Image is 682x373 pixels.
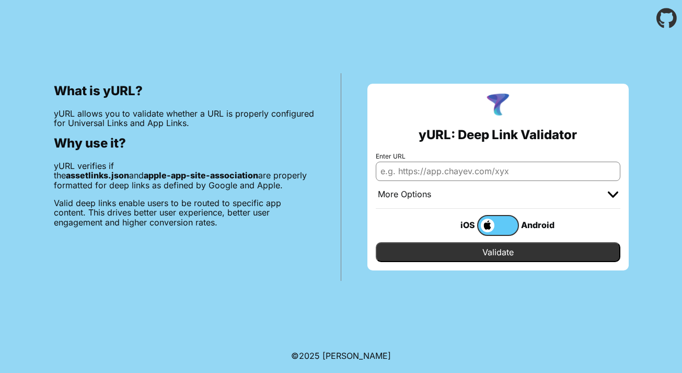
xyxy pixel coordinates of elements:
[299,351,320,361] span: 2025
[608,191,618,198] img: chevron
[376,153,620,160] label: Enter URL
[66,170,129,180] b: assetlinks.json
[54,109,315,128] p: yURL allows you to validate whether a URL is properly configured for Universal Links and App Links.
[54,84,315,98] h2: What is yURL?
[54,161,315,190] p: yURL verifies if the and are properly formatted for deep links as defined by Google and Apple.
[519,218,561,232] div: Android
[291,338,391,373] footer: ©
[376,242,620,262] input: Validate
[378,189,431,200] div: More Options
[54,198,315,227] p: Valid deep links enable users to be routed to specific app content. This drives better user exper...
[484,92,512,119] img: yURL Logo
[54,136,315,151] h2: Why use it?
[322,351,391,361] a: Michael Ibragimchayev's Personal Site
[419,128,577,142] h2: yURL: Deep Link Validator
[144,170,258,180] b: apple-app-site-association
[376,162,620,180] input: e.g. https://app.chayev.com/xyx
[435,218,477,232] div: iOS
